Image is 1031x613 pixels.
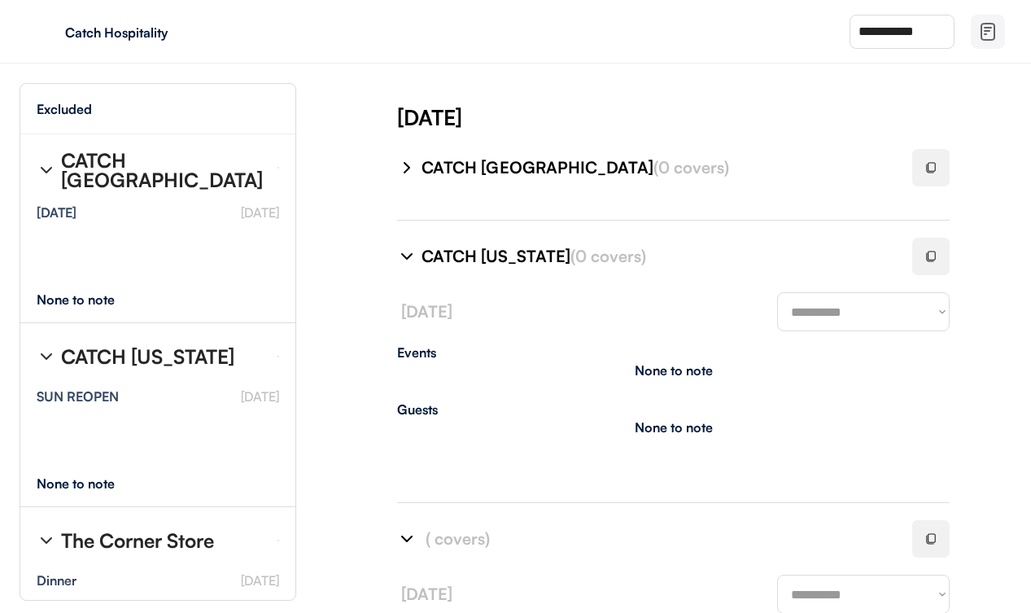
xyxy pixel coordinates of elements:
div: CATCH [US_STATE] [61,347,234,366]
div: None to note [635,364,713,377]
img: file-02.svg [978,22,998,42]
div: Dinner [37,574,76,587]
div: [DATE] [397,103,1031,132]
div: [DATE] [37,206,76,219]
div: The Corner Store [61,531,214,550]
div: Events [397,346,950,359]
font: (0 covers) [570,246,646,266]
div: CATCH [US_STATE] [422,245,893,268]
img: chevron-right%20%281%29.svg [37,347,56,366]
img: yH5BAEAAAAALAAAAAABAAEAAAIBRAA7 [33,19,59,45]
font: [DATE] [241,204,279,221]
img: chevron-right%20%281%29.svg [37,531,56,550]
img: chevron-right%20%281%29.svg [397,158,417,177]
div: SUN REOPEN [37,390,119,403]
img: chevron-right%20%281%29.svg [397,529,417,549]
div: Excluded [37,103,92,116]
img: chevron-right%20%281%29.svg [397,247,417,266]
font: [DATE] [241,572,279,589]
div: Catch Hospitality [65,26,270,39]
div: CATCH [GEOGRAPHIC_DATA] [61,151,264,190]
div: None to note [635,421,713,434]
font: [DATE] [401,301,452,322]
div: None to note [37,477,145,490]
div: None to note [37,293,145,306]
font: ( covers) [426,528,490,549]
font: [DATE] [241,388,279,405]
img: chevron-right%20%281%29.svg [37,160,56,180]
font: [DATE] [401,584,452,604]
div: CATCH [GEOGRAPHIC_DATA] [422,156,893,179]
div: Guests [397,403,950,416]
font: (0 covers) [653,157,729,177]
